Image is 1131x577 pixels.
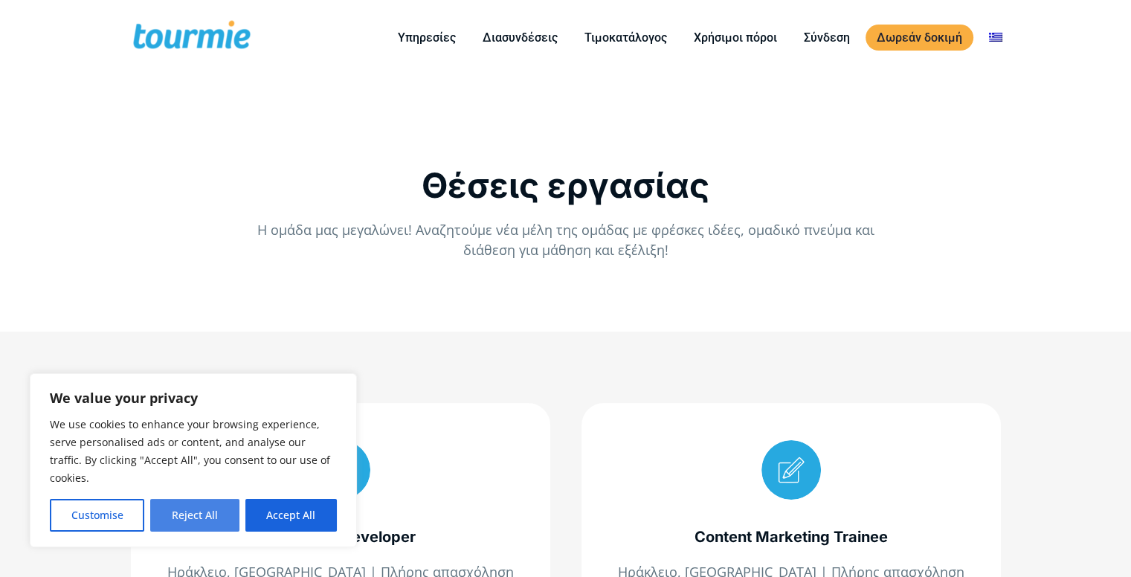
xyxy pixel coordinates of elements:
a: Διασυνδέσεις [471,28,569,47]
p: We value your privacy [50,389,337,407]
button: Accept All [245,499,337,532]
a: Τιμοκατάλογος [573,28,678,47]
a: Σύνδεση [793,28,861,47]
span: Η ομάδα μας μεγαλώνει! Αναζητούμε νέα μέλη της ομάδας με φρέσκες ιδέες, ομαδικό πνεύμα και διάθεσ... [257,221,874,259]
button: Customise [50,499,144,532]
span: Θέσεις εργασίας [422,164,709,206]
a: Δωρεάν δοκιμή [866,25,973,51]
a: Υπηρεσίες [387,28,467,47]
p: We use cookies to enhance your browsing experience, serve personalised ads or content, and analys... [50,416,337,487]
button: Reject All [150,499,239,532]
a: Χρήσιμοι πόροι [683,28,788,47]
span: Content Marketing Trainee [695,528,888,546]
